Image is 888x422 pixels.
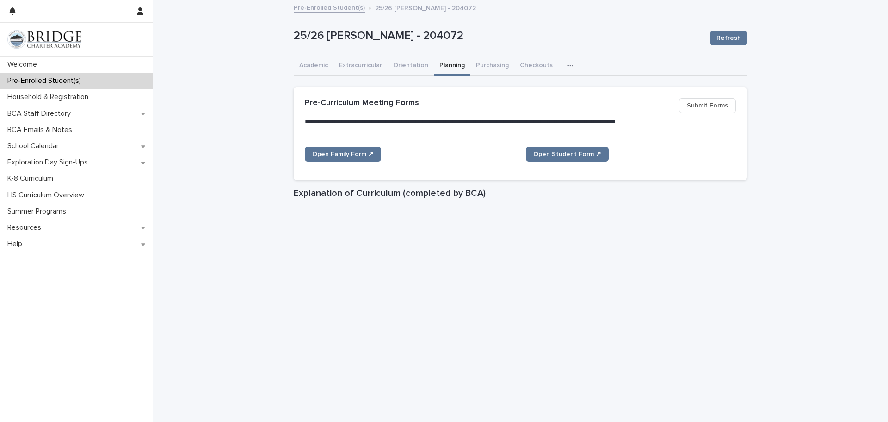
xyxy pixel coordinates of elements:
[294,29,703,43] p: 25/26 [PERSON_NAME] - 204072
[4,239,30,248] p: Help
[514,57,558,76] button: Checkouts
[294,57,333,76] button: Academic
[305,147,381,162] a: Open Family Form ↗
[470,57,514,76] button: Purchasing
[4,223,49,232] p: Resources
[710,31,747,45] button: Refresh
[333,57,388,76] button: Extracurricular
[434,57,470,76] button: Planning
[305,98,419,108] h2: Pre-Curriculum Meeting Forms
[294,188,747,199] h1: Explanation of Curriculum (completed by BCA)
[4,158,95,167] p: Exploration Day Sign-Ups
[312,151,374,157] span: Open Family Form ↗
[375,2,476,13] p: 25/26 [PERSON_NAME] - 204072
[4,93,96,101] p: Household & Registration
[687,101,728,110] span: Submit Forms
[4,142,66,151] p: School Calendar
[533,151,601,157] span: Open Student Form ↗
[388,57,434,76] button: Orientation
[4,60,44,69] p: Welcome
[294,2,365,13] a: Pre-Enrolled Student(s)
[4,109,78,118] p: BCA Staff Directory
[4,191,92,200] p: HS Curriculum Overview
[526,147,609,162] a: Open Student Form ↗
[4,76,88,85] p: Pre-Enrolled Student(s)
[716,33,741,43] span: Refresh
[679,98,736,113] button: Submit Forms
[4,126,80,134] p: BCA Emails & Notes
[4,174,61,183] p: K-8 Curriculum
[7,30,81,49] img: V1C1m3IdTEidaUdm9Hs0
[4,207,74,216] p: Summer Programs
